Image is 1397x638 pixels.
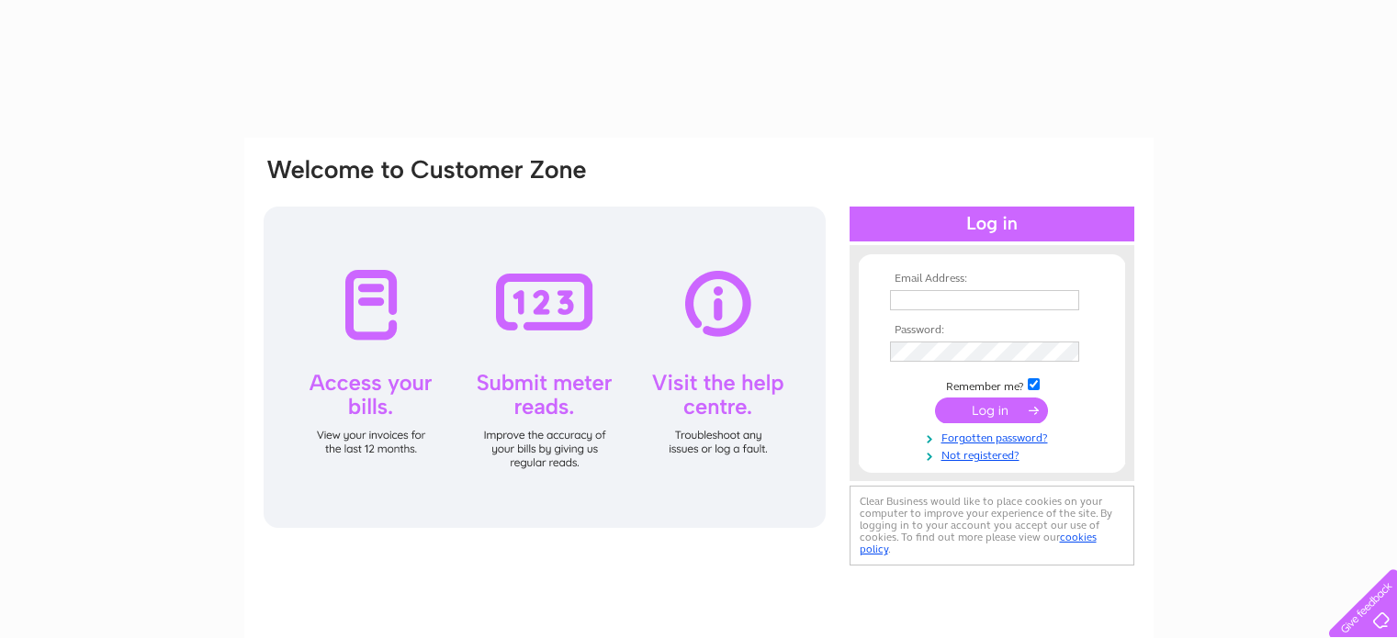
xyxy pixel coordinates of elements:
th: Email Address: [885,273,1098,285]
input: Submit [935,397,1048,423]
a: Forgotten password? [890,428,1098,445]
td: Remember me? [885,375,1098,394]
a: cookies policy [860,531,1097,555]
div: Clear Business would like to place cookies on your computer to improve your experience of the sit... [850,486,1134,565]
a: Not registered? [890,445,1098,463]
th: Password: [885,324,1098,337]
